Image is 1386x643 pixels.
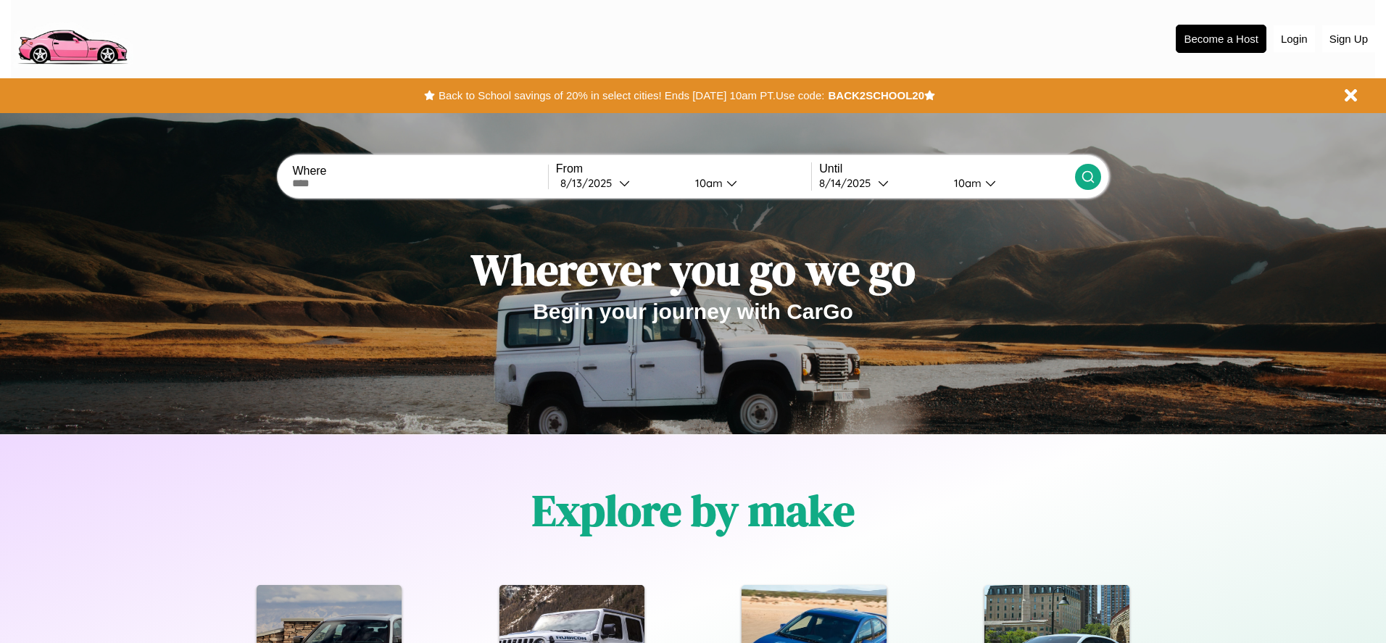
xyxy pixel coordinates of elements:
button: Back to School savings of 20% in select cities! Ends [DATE] 10am PT.Use code: [435,86,828,106]
label: From [556,162,811,175]
div: 10am [688,176,726,190]
button: 8/13/2025 [556,175,684,191]
div: 8 / 13 / 2025 [560,176,619,190]
label: Where [292,165,547,178]
div: 10am [947,176,985,190]
div: 8 / 14 / 2025 [819,176,878,190]
button: 10am [684,175,811,191]
b: BACK2SCHOOL20 [828,89,924,101]
h1: Explore by make [532,481,855,540]
img: logo [11,7,133,68]
button: Become a Host [1176,25,1266,53]
button: Login [1274,25,1315,52]
button: 10am [942,175,1074,191]
button: Sign Up [1322,25,1375,52]
label: Until [819,162,1074,175]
